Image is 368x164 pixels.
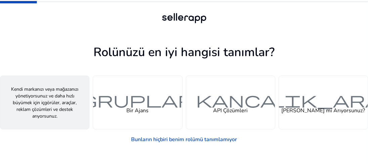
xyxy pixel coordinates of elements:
font: [PERSON_NAME] mi Arıyorsunuz? [281,107,365,114]
font: web kancası [164,90,297,109]
button: özellik_araması[PERSON_NAME] mi Arıyorsunuz? [279,76,368,129]
font: Bunların hiçbiri benim rolümü tanımlamıyor [131,136,237,143]
font: Rolünüzü en iyi hangisi tanımlar? [93,44,275,60]
button: web kancasıAPI Çözümleri [186,76,275,129]
font: Bir Ajans [126,107,149,114]
font: gruplar [81,90,194,109]
button: gruplarBir Ajans [93,76,182,129]
font: API Çözümleri [213,107,248,114]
